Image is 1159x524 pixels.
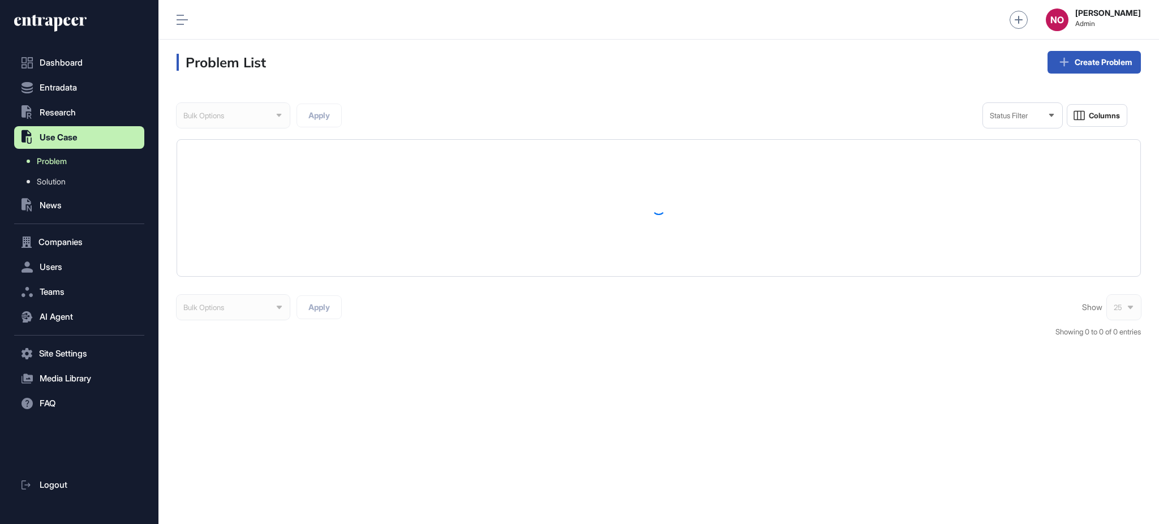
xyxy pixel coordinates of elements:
span: Media Library [40,374,91,383]
span: News [40,201,62,210]
span: Teams [40,287,65,297]
button: Media Library [14,367,144,390]
button: Companies [14,231,144,254]
button: Users [14,256,144,278]
button: Research [14,101,144,124]
button: Teams [14,281,144,303]
span: Use Case [40,133,78,142]
strong: [PERSON_NAME] [1075,8,1141,18]
button: AI Agent [14,306,144,328]
span: FAQ [40,399,55,408]
span: Dashboard [40,58,83,67]
button: News [14,194,144,217]
a: Problem [20,151,144,171]
span: Columns [1089,111,1120,120]
a: Solution [20,171,144,192]
button: Site Settings [14,342,144,365]
button: Use Case [14,126,144,149]
span: AI Agent [40,312,73,321]
button: FAQ [14,392,144,415]
button: Columns [1067,104,1127,127]
button: NO [1046,8,1068,31]
span: Entradata [40,83,77,92]
h3: Problem List [177,54,266,71]
a: Create Problem [1048,51,1141,74]
span: Solution [37,177,66,186]
button: Entradata [14,76,144,99]
span: Show [1082,303,1102,312]
span: Users [40,263,62,272]
span: Logout [40,480,67,489]
span: Site Settings [39,349,87,358]
span: Problem [37,157,67,166]
a: Logout [14,474,144,496]
div: Showing 0 to 0 of 0 entries [1055,327,1141,338]
span: Status Filter [990,111,1028,120]
span: Admin [1075,20,1141,28]
span: Companies [38,238,83,247]
span: Research [40,108,76,117]
a: Dashboard [14,51,144,74]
